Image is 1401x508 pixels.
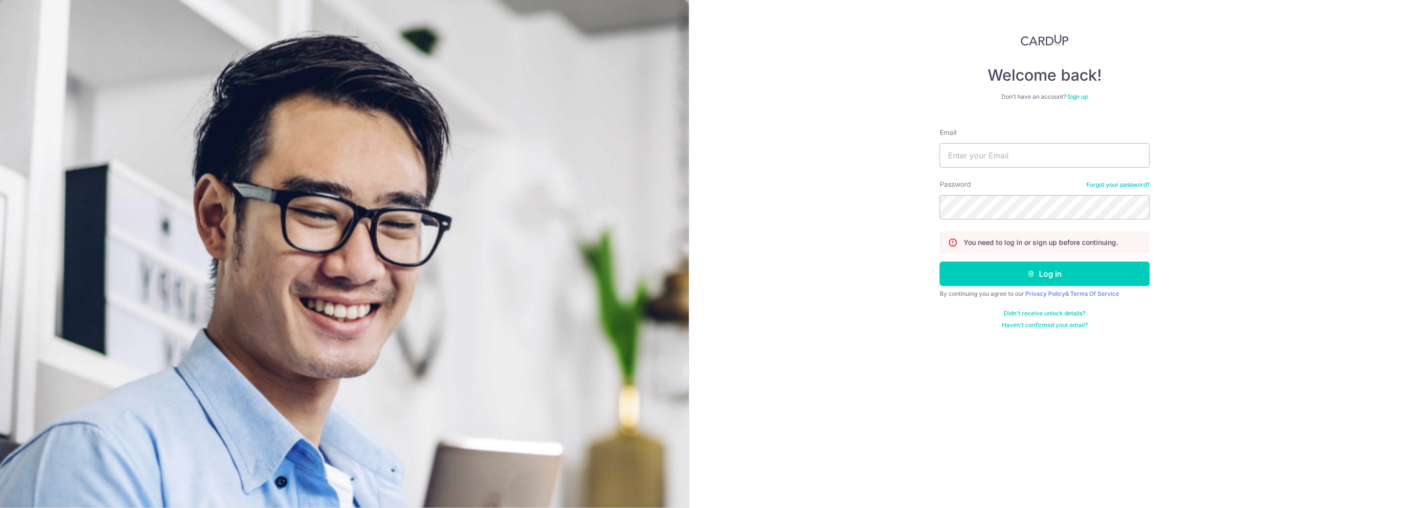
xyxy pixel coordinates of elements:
h4: Welcome back! [940,66,1150,85]
button: Log in [940,262,1150,286]
a: Privacy Policy [1025,290,1065,297]
div: By continuing you agree to our & [940,290,1150,298]
img: CardUp Logo [1021,34,1069,46]
a: Sign up [1068,93,1088,100]
a: Terms Of Service [1070,290,1119,297]
a: Didn't receive unlock details? [1004,309,1086,317]
a: Forgot your password? [1086,181,1150,189]
p: You need to log in or sign up before continuing. [964,238,1118,247]
div: Don’t have an account? [940,93,1150,101]
label: Password [940,179,971,189]
label: Email [940,128,956,137]
a: Haven't confirmed your email? [1002,321,1088,329]
input: Enter your Email [940,143,1150,168]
